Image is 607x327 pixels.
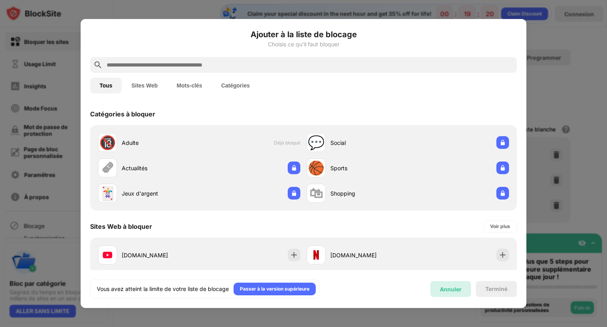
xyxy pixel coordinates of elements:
[122,189,199,198] div: Jeux d'argent
[101,160,114,176] div: 🗞
[309,185,323,202] div: 🛍
[93,60,103,70] img: search.svg
[330,164,408,172] div: Sports
[90,110,155,118] div: Catégories à bloquer
[167,78,212,93] button: Mots-clés
[330,139,408,147] div: Social
[308,160,324,176] div: 🏀
[122,164,199,172] div: Actualités
[212,78,259,93] button: Catégories
[274,140,300,146] span: Déjà bloqué
[485,286,507,292] div: Terminé
[90,29,517,40] h6: Ajouter à la liste de blocage
[90,78,122,93] button: Tous
[490,222,510,230] div: Voir plus
[440,286,462,293] div: Annuler
[97,285,229,293] div: Vous avez atteint la limite de votre liste de blocage
[122,251,199,259] div: [DOMAIN_NAME]
[308,135,324,151] div: 💬
[99,185,116,202] div: 🃏
[330,189,408,198] div: Shopping
[90,41,517,48] div: Choisis ce qu'il faut bloquer
[311,250,321,260] img: favicons
[122,139,199,147] div: Adulte
[122,78,167,93] button: Sites Web
[99,135,116,151] div: 🔞
[90,222,152,230] div: Sites Web à bloquer
[240,285,309,293] div: Passer à la version supérieure
[330,251,408,259] div: [DOMAIN_NAME]
[103,250,112,260] img: favicons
